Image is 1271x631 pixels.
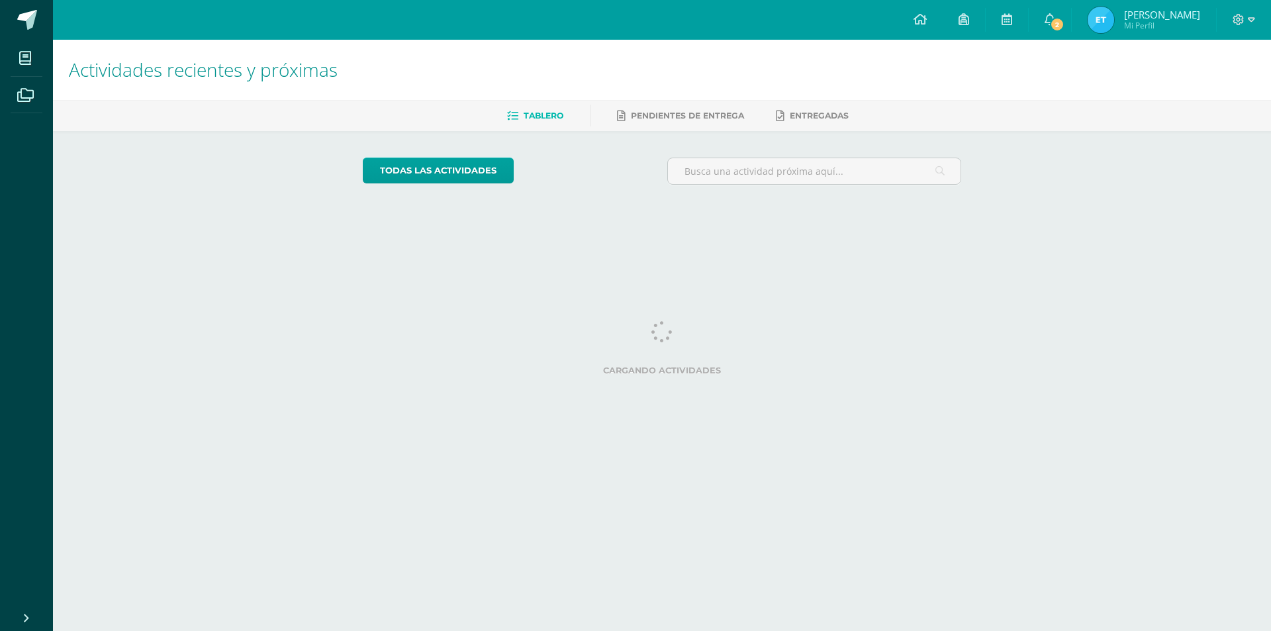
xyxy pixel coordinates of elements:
[524,111,563,121] span: Tablero
[363,365,962,375] label: Cargando actividades
[1124,8,1200,21] span: [PERSON_NAME]
[668,158,961,184] input: Busca una actividad próxima aquí...
[1088,7,1114,33] img: 48c398fb785a2099634bf6fdb20721f2.png
[617,105,744,126] a: Pendientes de entrega
[790,111,849,121] span: Entregadas
[69,57,338,82] span: Actividades recientes y próximas
[1050,17,1064,32] span: 2
[776,105,849,126] a: Entregadas
[363,158,514,183] a: todas las Actividades
[507,105,563,126] a: Tablero
[1124,20,1200,31] span: Mi Perfil
[631,111,744,121] span: Pendientes de entrega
